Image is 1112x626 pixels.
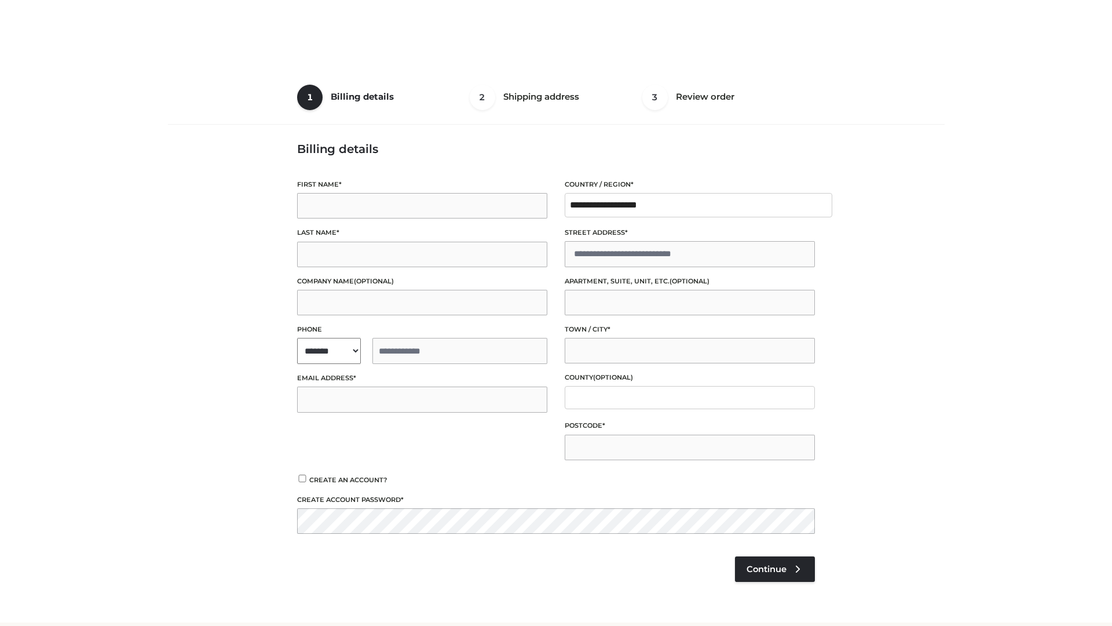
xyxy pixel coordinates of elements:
label: Email address [297,373,547,384]
input: Create an account? [297,475,308,482]
label: Postcode [565,420,815,431]
label: Apartment, suite, unit, etc. [565,276,815,287]
span: Review order [676,91,734,102]
label: Create account password [297,494,815,505]
span: (optional) [593,373,633,381]
h3: Billing details [297,142,815,156]
label: First name [297,179,547,190]
span: Create an account? [309,476,387,484]
label: Phone [297,324,547,335]
span: Billing details [331,91,394,102]
span: 1 [297,85,323,110]
span: 2 [470,85,495,110]
label: Last name [297,227,547,238]
label: Company name [297,276,547,287]
span: (optional) [354,277,394,285]
span: Continue [747,564,787,574]
span: (optional) [670,277,709,285]
label: Town / City [565,324,815,335]
span: 3 [642,85,668,110]
label: Country / Region [565,179,815,190]
label: County [565,372,815,383]
span: Shipping address [503,91,579,102]
label: Street address [565,227,815,238]
a: Continue [735,556,815,582]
